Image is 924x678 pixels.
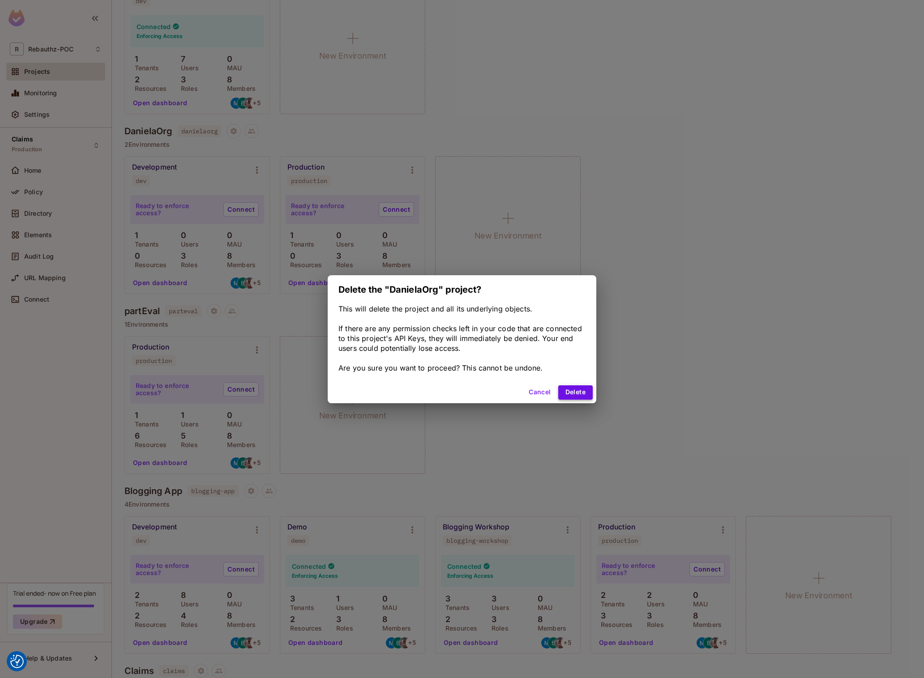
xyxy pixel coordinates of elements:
button: Consent Preferences [10,655,24,668]
button: Cancel [525,385,554,400]
div: This will delete the project and all its underlying objects. If there are any permission checks l... [338,304,586,373]
h2: Delete the "DanielaOrg" project? [328,275,596,304]
button: Delete [558,385,593,400]
img: Revisit consent button [10,655,24,668]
